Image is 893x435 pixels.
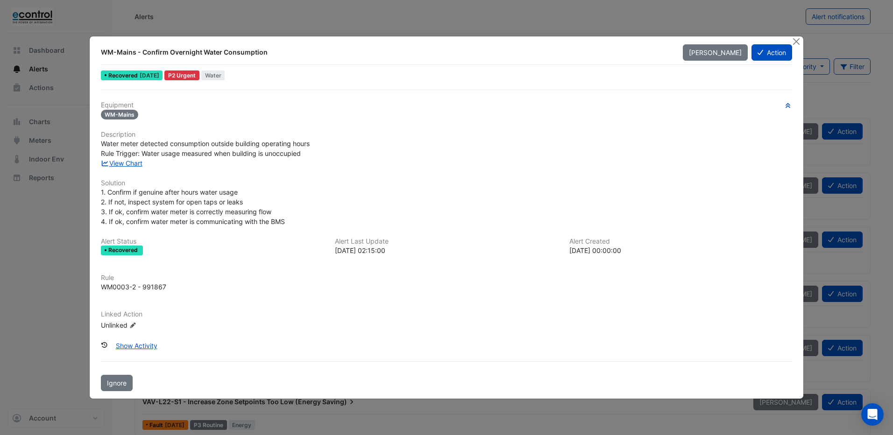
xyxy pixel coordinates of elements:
div: Open Intercom Messenger [861,403,884,426]
button: Close [792,36,801,46]
span: [PERSON_NAME] [689,49,742,56]
button: Ignore [101,375,133,391]
div: WM-Mains - Confirm Overnight Water Consumption [101,48,671,57]
h6: Solution [101,179,792,187]
button: [PERSON_NAME] [683,44,748,61]
div: WM0003-2 - 991867 [101,282,166,292]
span: Ignore [107,379,127,387]
h6: Alert Status [101,238,324,246]
div: [DATE] 00:00:00 [569,246,792,255]
h6: Rule [101,274,792,282]
div: [DATE] 02:15:00 [335,246,558,255]
div: Unlinked [101,320,213,330]
span: Recovered [108,247,140,253]
h6: Alert Created [569,238,792,246]
h6: Equipment [101,101,792,109]
span: Water meter detected consumption outside building operating hours Rule Trigger: Water usage measu... [101,140,310,157]
span: Water [201,70,225,80]
div: P2 Urgent [164,70,199,80]
span: WM-Mains [101,110,138,119]
fa-icon: Edit Linked Action [129,322,136,329]
h6: Alert Last Update [335,238,558,246]
span: Recovered [108,73,140,78]
span: Sat 20-Sep-2025 02:15 AEST [140,72,159,79]
button: Action [751,44,792,61]
span: 1. Confirm if genuine after hours water usage 2. If not, inspect system for open taps or leaks 3.... [101,188,285,225]
h6: Description [101,131,792,139]
button: Show Activity [110,337,163,354]
a: View Chart [101,159,142,167]
h6: Linked Action [101,310,792,318]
